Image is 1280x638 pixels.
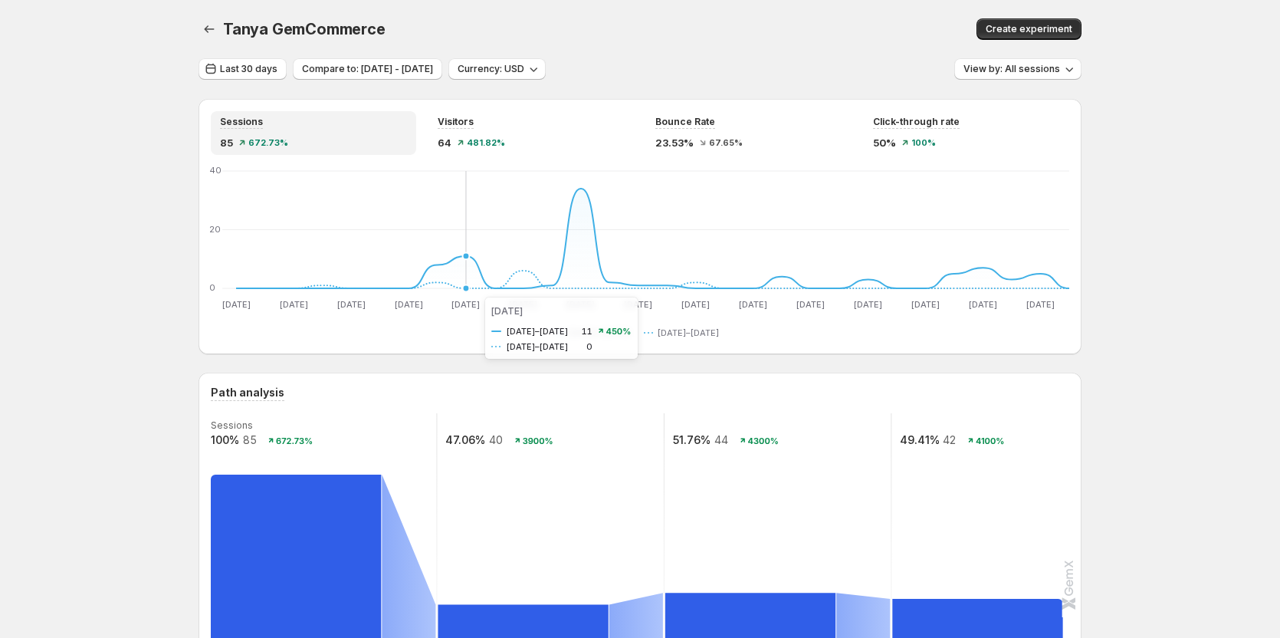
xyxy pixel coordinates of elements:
button: Currency: USD [448,58,546,80]
span: Compare to: [DATE] - [DATE] [302,63,433,75]
text: [DATE] [739,299,767,310]
text: [DATE] [566,299,595,310]
text: Sessions [211,419,253,431]
text: 20 [209,224,221,235]
text: [DATE] [1026,299,1055,310]
span: 23.53% [655,135,694,150]
button: Create experiment [976,18,1081,40]
button: Last 30 days [199,58,287,80]
text: 40 [489,433,503,446]
text: 100% [211,433,239,446]
span: Currency: USD [458,63,524,75]
text: [DATE] [911,299,940,310]
h3: Path analysis [211,385,284,400]
text: 40 [209,165,222,176]
text: [DATE] [451,299,480,310]
span: Tanya GemCommerce [223,20,386,38]
text: [DATE] [796,299,825,310]
span: 50% [873,135,896,150]
button: View by: All sessions [954,58,1081,80]
text: [DATE] [222,299,251,310]
text: [DATE] [681,299,710,310]
button: Compare to: [DATE] - [DATE] [293,58,442,80]
text: 4100% [976,436,1004,446]
text: 49.41% [900,433,940,446]
text: 672.73% [276,436,313,446]
text: 0 [209,282,215,293]
span: 85 [220,135,233,150]
text: [DATE] [280,299,308,310]
span: 481.82% [467,138,505,147]
text: [DATE] [337,299,366,310]
span: View by: All sessions [963,63,1060,75]
span: Click-through rate [873,116,960,128]
span: 67.65% [709,138,743,147]
text: [DATE] [854,299,882,310]
span: [DATE]–[DATE] [658,327,719,339]
text: 47.06% [445,433,485,446]
button: [DATE]–[DATE] [555,324,636,342]
span: Visitors [438,116,474,128]
text: [DATE] [509,299,537,310]
text: [DATE] [969,299,997,310]
span: 672.73% [248,138,288,147]
span: Bounce Rate [655,116,715,128]
text: 4300% [748,436,779,446]
text: 51.76% [673,433,711,446]
text: 42 [943,433,956,446]
span: Sessions [220,116,263,128]
span: 64 [438,135,451,150]
text: 3900% [523,436,553,446]
span: Create experiment [986,23,1072,35]
text: 85 [243,433,257,446]
button: [DATE]–[DATE] [644,324,725,342]
span: 100% [911,138,936,147]
text: [DATE] [624,299,652,310]
span: Last 30 days [220,63,277,75]
text: [DATE] [395,299,423,310]
text: 44 [714,433,728,446]
span: [DATE]–[DATE] [569,327,630,339]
